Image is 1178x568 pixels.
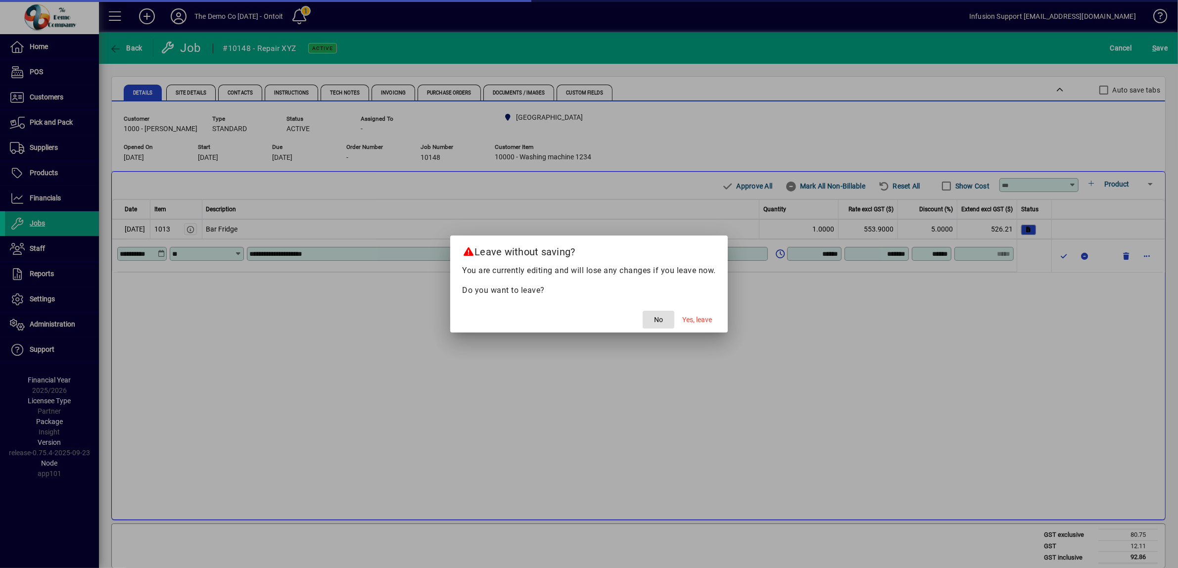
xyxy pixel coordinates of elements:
[654,315,663,325] span: No
[643,311,674,329] button: No
[682,315,712,325] span: Yes, leave
[462,265,716,277] p: You are currently editing and will lose any changes if you leave now.
[678,311,716,329] button: Yes, leave
[462,284,716,296] p: Do you want to leave?
[450,236,728,264] h2: Leave without saving?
